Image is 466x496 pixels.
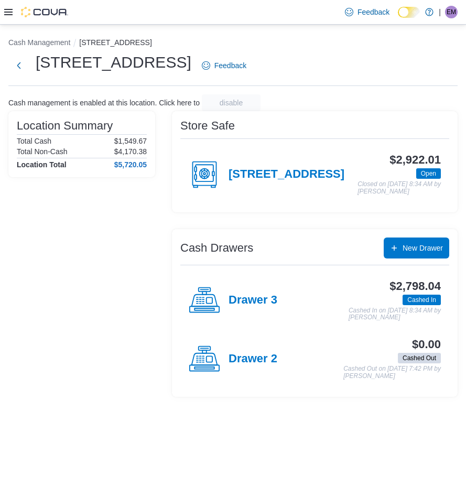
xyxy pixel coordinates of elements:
div: Emily Mangone [445,6,458,18]
button: Next [8,55,29,76]
h6: Total Cash [17,137,51,145]
h4: Drawer 2 [229,352,277,366]
span: Feedback [357,7,389,17]
button: Cash Management [8,38,70,47]
h3: Location Summary [17,120,113,132]
p: Cashed Out on [DATE] 7:42 PM by [PERSON_NAME] [343,365,441,380]
span: Cashed Out [398,353,441,363]
span: Cashed In [403,295,441,305]
h4: [STREET_ADDRESS] [229,168,344,181]
h3: $2,798.04 [389,280,441,293]
h4: $5,720.05 [114,160,147,169]
span: Open [421,169,436,178]
p: Cashed In on [DATE] 8:34 AM by [PERSON_NAME] [349,307,441,321]
h4: Drawer 3 [229,294,277,307]
span: EM [447,6,456,18]
h3: Cash Drawers [180,242,253,254]
h6: Total Non-Cash [17,147,68,156]
span: Cashed In [407,295,436,305]
p: | [439,6,441,18]
p: Closed on [DATE] 8:34 AM by [PERSON_NAME] [357,181,441,195]
span: Feedback [214,60,246,71]
h1: [STREET_ADDRESS] [36,52,191,73]
a: Feedback [341,2,394,23]
span: Cashed Out [403,353,436,363]
h4: Location Total [17,160,67,169]
nav: An example of EuiBreadcrumbs [8,37,458,50]
input: Dark Mode [398,7,420,18]
span: Open [416,168,441,179]
a: Feedback [198,55,251,76]
span: New Drawer [403,243,443,253]
button: New Drawer [384,238,449,258]
button: disable [202,94,261,111]
h3: $0.00 [412,338,441,351]
h3: Store Safe [180,120,235,132]
p: Cash management is enabled at this location. Click here to [8,99,200,107]
p: $4,170.38 [114,147,147,156]
span: disable [220,98,243,108]
button: [STREET_ADDRESS] [79,38,151,47]
p: $1,549.67 [114,137,147,145]
h3: $2,922.01 [389,154,441,166]
img: Cova [21,7,68,17]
